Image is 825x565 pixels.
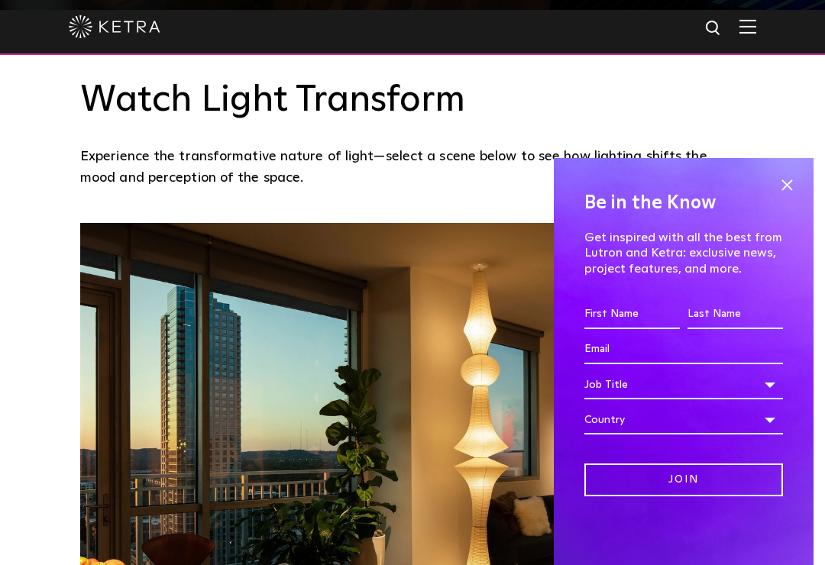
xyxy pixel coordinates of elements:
[69,15,160,38] img: ketra-logo-2019-white
[687,300,783,329] input: Last Name
[584,370,783,399] div: Job Title
[584,229,783,276] p: Get inspired with all the best from Lutron and Ketra: exclusive news, project features, and more.
[584,463,783,496] input: Join
[584,300,680,329] input: First Name
[80,146,745,189] p: Experience the transformative nature of light—select a scene below to see how lighting shifts the...
[584,405,783,434] div: Country
[584,189,783,218] h4: Be in the Know
[739,19,756,34] img: Hamburger%20Nav.svg
[704,19,723,38] img: search icon
[584,335,783,364] input: Email
[80,79,745,123] h3: Watch Light Transform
